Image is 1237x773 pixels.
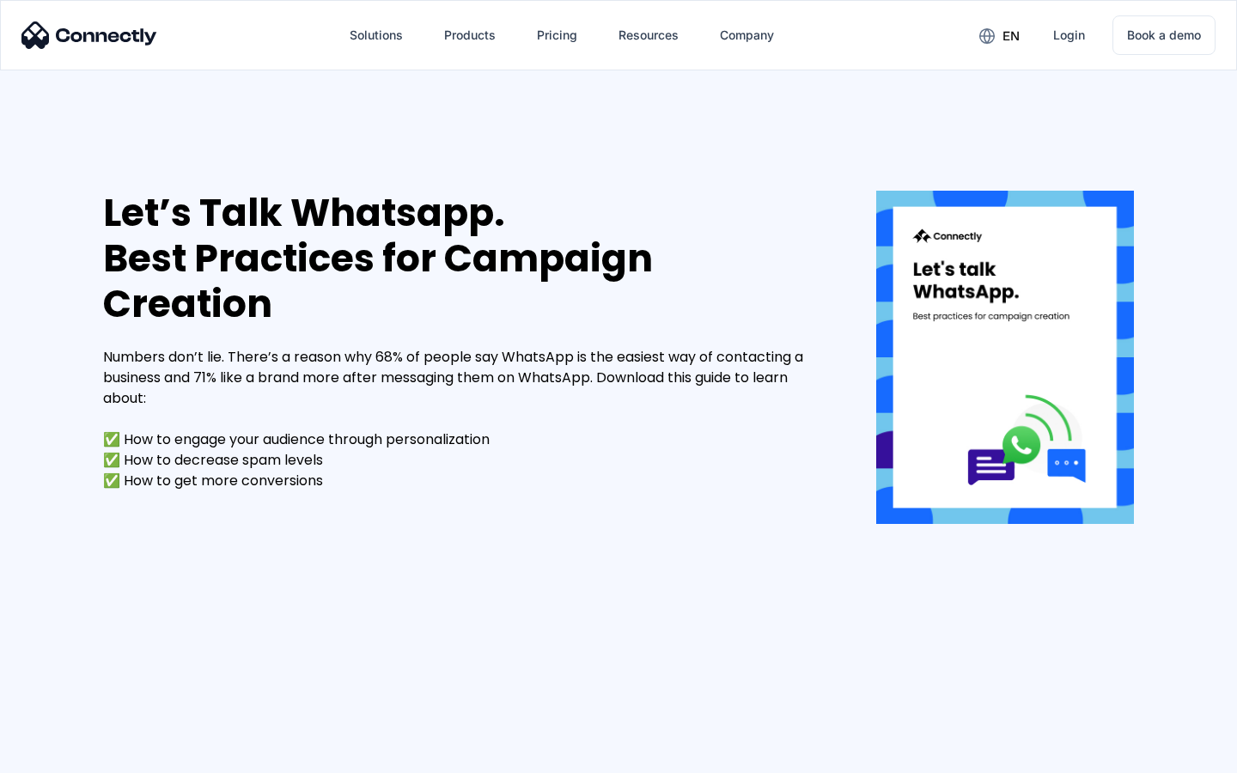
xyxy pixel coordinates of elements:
aside: Language selected: English [17,743,103,767]
div: Solutions [350,23,403,47]
div: Let’s Talk Whatsapp. Best Practices for Campaign Creation [103,191,825,326]
div: Login [1053,23,1085,47]
a: Login [1039,15,1099,56]
img: Connectly Logo [21,21,157,49]
div: Products [444,23,496,47]
div: Numbers don’t lie. There’s a reason why 68% of people say WhatsApp is the easiest way of contacti... [103,347,825,491]
div: Resources [618,23,679,47]
div: Pricing [537,23,577,47]
a: Pricing [523,15,591,56]
div: en [1002,24,1020,48]
a: Book a demo [1112,15,1216,55]
ul: Language list [34,743,103,767]
div: Company [720,23,774,47]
